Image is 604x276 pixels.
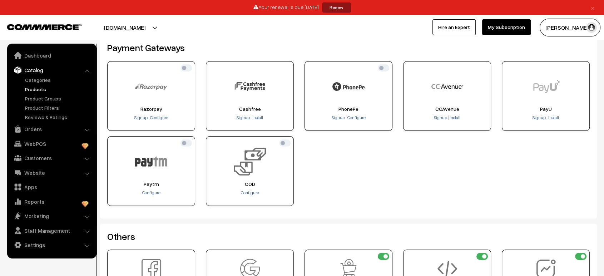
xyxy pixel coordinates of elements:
[241,190,259,195] a: Configure
[332,115,345,120] span: Signup
[406,114,489,122] div: |
[332,115,346,120] a: Signup
[23,104,94,112] a: Product Filters
[540,19,600,36] button: [PERSON_NAME]
[9,166,94,179] a: Website
[406,106,489,112] span: CCAvenue
[208,106,291,112] span: Cashfree
[7,24,82,30] img: COMMMERCE
[110,106,193,112] span: Razorpay
[332,70,365,103] img: PhonePe
[110,114,193,122] div: |
[234,146,266,178] img: COD
[135,70,167,103] img: Razorpay
[107,231,590,242] h2: Others
[533,115,546,120] span: Signup
[208,181,291,187] span: COD
[142,190,160,195] a: Configure
[9,152,94,164] a: Customers
[347,115,366,120] span: Configure
[307,106,390,112] span: PhonePe
[434,115,448,120] a: Signup
[208,114,291,122] div: |
[150,115,168,120] span: Configure
[9,49,94,62] a: Dashboard
[9,123,94,135] a: Orders
[9,195,94,208] a: Reports
[149,115,168,120] a: Configure
[110,181,193,187] span: Paytm
[504,106,587,112] span: PayU
[533,115,546,120] a: Signup
[23,85,94,93] a: Products
[347,115,366,120] a: Configure
[9,181,94,193] a: Apps
[548,115,559,120] span: Install
[7,22,70,31] a: COMMMERCE
[237,115,250,120] span: Signup
[9,210,94,222] a: Marketing
[530,70,562,103] img: PayU
[588,3,598,12] a: ×
[548,115,559,120] a: Install
[9,64,94,77] a: Catalog
[431,70,463,103] img: CCAvenue
[23,113,94,121] a: Reviews & Ratings
[23,76,94,84] a: Categories
[586,22,597,33] img: user
[135,146,167,178] img: Paytm
[23,95,94,102] a: Product Groups
[237,115,251,120] a: Signup
[434,115,447,120] span: Signup
[9,238,94,251] a: Settings
[252,115,263,120] a: Install
[3,3,601,13] div: Your renewal is due [DATE]
[9,137,94,150] a: WebPOS
[449,115,460,120] a: Install
[234,70,266,103] img: Cashfree
[79,19,170,36] button: [DOMAIN_NAME]
[432,19,476,35] a: Hire an Expert
[107,42,590,53] h2: Payment Gateways
[322,3,351,13] a: Renew
[134,115,148,120] a: Signup
[504,114,587,122] div: |
[482,19,531,35] a: My Subscription
[450,115,460,120] span: Install
[9,224,94,237] a: Staff Management
[307,114,390,122] div: |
